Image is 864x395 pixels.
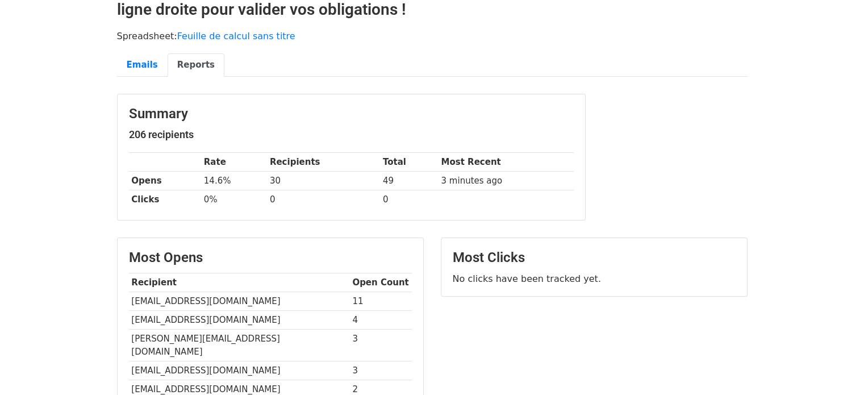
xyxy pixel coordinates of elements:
[201,190,267,209] td: 0%
[350,273,412,292] th: Open Count
[453,273,736,285] p: No clicks have been tracked yet.
[439,172,574,190] td: 3 minutes ago
[129,128,574,141] h5: 206 recipients
[129,106,574,122] h3: Summary
[267,172,380,190] td: 30
[129,172,201,190] th: Opens
[129,330,350,361] td: [PERSON_NAME][EMAIL_ADDRESS][DOMAIN_NAME]
[129,273,350,292] th: Recipient
[168,53,224,77] a: Reports
[129,250,412,266] h3: Most Opens
[177,31,295,41] a: Feuille de calcul sans titre
[350,311,412,330] td: 4
[380,153,439,172] th: Total
[453,250,736,266] h3: Most Clicks
[117,30,748,42] p: Spreadsheet:
[380,172,439,190] td: 49
[350,361,412,380] td: 3
[201,153,267,172] th: Rate
[129,190,201,209] th: Clicks
[117,53,168,77] a: Emails
[129,311,350,330] td: [EMAIL_ADDRESS][DOMAIN_NAME]
[807,340,864,395] div: Widget de chat
[267,190,380,209] td: 0
[380,190,439,209] td: 0
[807,340,864,395] iframe: Chat Widget
[129,361,350,380] td: [EMAIL_ADDRESS][DOMAIN_NAME]
[267,153,380,172] th: Recipients
[201,172,267,190] td: 14.6%
[350,330,412,361] td: 3
[439,153,574,172] th: Most Recent
[350,292,412,311] td: 11
[129,292,350,311] td: [EMAIL_ADDRESS][DOMAIN_NAME]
